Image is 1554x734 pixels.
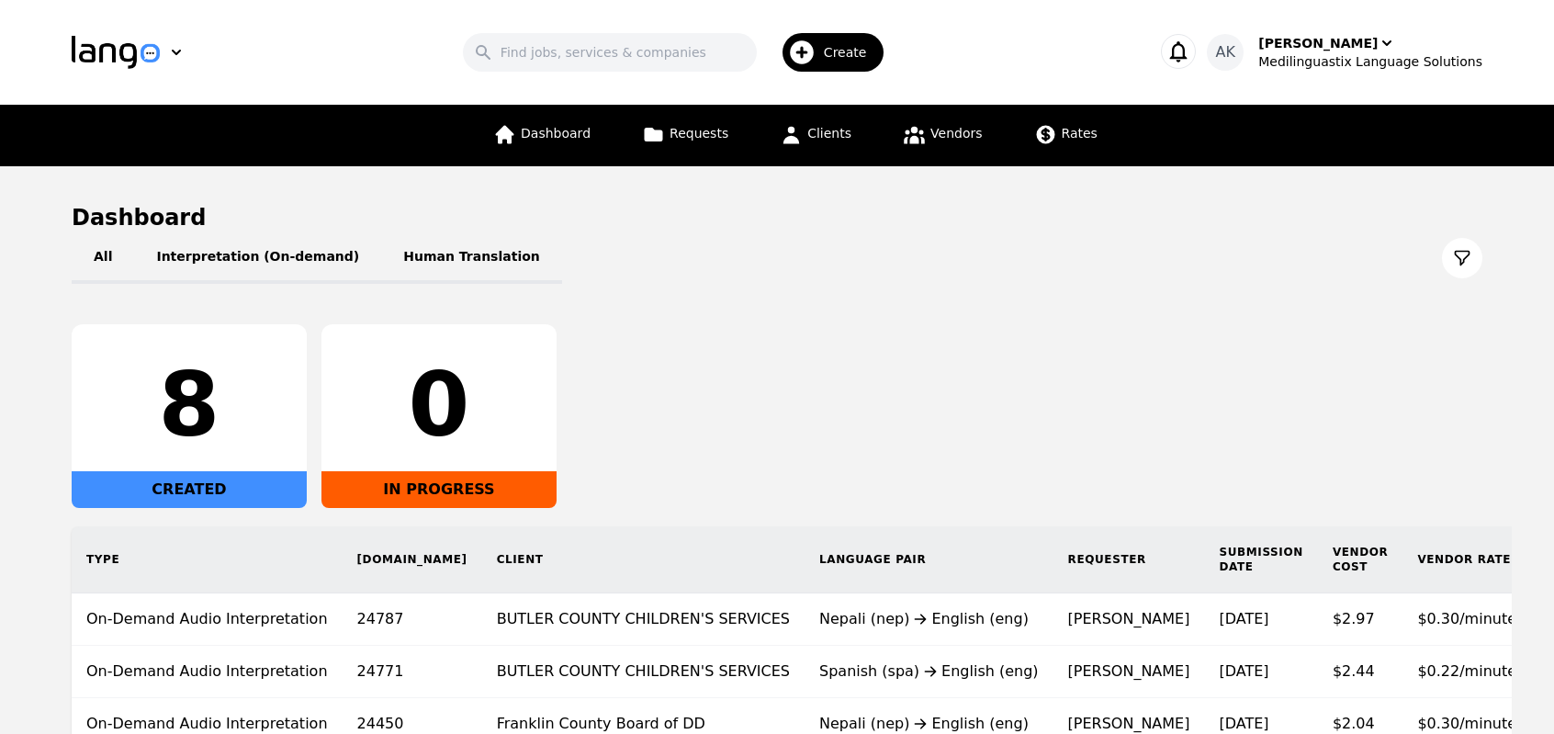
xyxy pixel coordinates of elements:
[1417,715,1516,732] span: $0.30/minute
[1204,526,1317,593] th: Submission Date
[1062,126,1098,141] span: Rates
[134,232,381,284] button: Interpretation (On-demand)
[805,526,1053,593] th: Language Pair
[482,105,602,166] a: Dashboard
[1318,526,1403,593] th: Vendor Cost
[1216,41,1235,63] span: AK
[1053,526,1205,593] th: Requester
[463,33,757,72] input: Find jobs, services & companies
[321,471,557,508] div: IN PROGRESS
[769,105,862,166] a: Clients
[343,646,482,698] td: 24771
[72,526,343,593] th: Type
[482,526,805,593] th: Client
[72,593,343,646] td: On-Demand Audio Interpretation
[343,526,482,593] th: [DOMAIN_NAME]
[1442,238,1482,278] button: Filter
[1053,593,1205,646] td: [PERSON_NAME]
[670,126,728,141] span: Requests
[1219,610,1268,627] time: [DATE]
[482,593,805,646] td: BUTLER COUNTY CHILDREN'S SERVICES
[1402,526,1531,593] th: Vendor Rate
[86,361,292,449] div: 8
[930,126,982,141] span: Vendors
[1417,662,1516,680] span: $0.22/minute
[819,608,1039,630] div: Nepali (nep) English (eng)
[1219,662,1268,680] time: [DATE]
[482,646,805,698] td: BUTLER COUNTY CHILDREN'S SERVICES
[824,43,880,62] span: Create
[521,126,591,141] span: Dashboard
[757,26,895,79] button: Create
[1023,105,1109,166] a: Rates
[819,661,1039,683] div: Spanish (spa) English (eng)
[72,232,134,284] button: All
[892,105,993,166] a: Vendors
[72,646,343,698] td: On-Demand Audio Interpretation
[1219,715,1268,732] time: [DATE]
[336,361,542,449] div: 0
[1318,646,1403,698] td: $2.44
[381,232,562,284] button: Human Translation
[1417,610,1516,627] span: $0.30/minute
[1318,593,1403,646] td: $2.97
[1053,646,1205,698] td: [PERSON_NAME]
[631,105,739,166] a: Requests
[1258,34,1378,52] div: [PERSON_NAME]
[807,126,851,141] span: Clients
[72,203,1482,232] h1: Dashboard
[72,471,307,508] div: CREATED
[343,593,482,646] td: 24787
[1258,52,1482,71] div: Medilinguastix Language Solutions
[1207,34,1482,71] button: AK[PERSON_NAME]Medilinguastix Language Solutions
[72,36,160,69] img: Logo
